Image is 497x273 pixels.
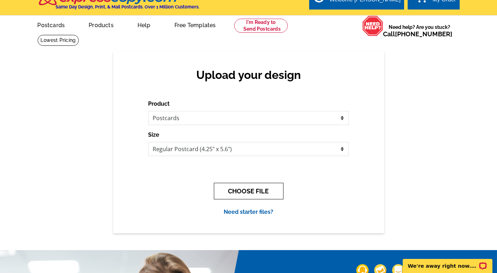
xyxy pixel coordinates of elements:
[155,68,342,82] h2: Upload your design
[126,16,162,33] a: Help
[148,100,170,108] label: Product
[362,15,383,36] img: help
[77,16,125,33] a: Products
[148,131,160,139] label: Size
[26,16,76,33] a: Postcards
[163,16,227,33] a: Free Templates
[383,24,456,38] span: Need help? Are you stuck?
[224,209,273,215] a: Need starter files?
[56,4,200,10] h4: Same Day Design, Print, & Mail Postcards. Over 1 Million Customers.
[395,30,453,38] a: [PHONE_NUMBER]
[383,30,453,38] span: Call
[214,183,283,199] button: CHOOSE FILE
[398,251,497,273] iframe: LiveChat chat widget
